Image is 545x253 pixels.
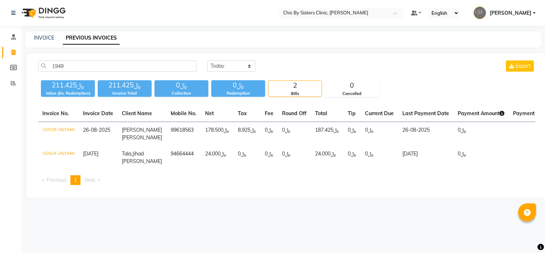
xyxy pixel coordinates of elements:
span: [PERSON_NAME] [490,9,531,17]
td: ﷼0 [361,146,398,170]
span: Net [205,110,214,117]
td: ﷼24.000 [311,146,343,170]
a: PREVIOUS INVOICES [63,32,120,45]
td: 26-08-2025 [398,122,453,146]
div: ﷼0 [154,80,208,90]
div: ﷼0 [211,80,265,90]
span: Tax [238,110,247,117]
span: Client Name [122,110,152,117]
span: Invoice No. [42,110,69,117]
span: Jihad [PERSON_NAME] [122,150,162,164]
div: Bills [268,91,322,97]
span: Round Off [282,110,306,117]
span: Total [315,110,327,117]
td: ﷼24.000 [201,146,234,170]
span: Fee [265,110,273,117]
span: 1 [74,177,77,183]
td: ﷼178.500 [201,122,234,146]
a: INVOICE [34,35,54,41]
td: V/2024-25/1949 [38,146,79,170]
div: Value (Ex. Redemption) [41,90,95,96]
span: [PERSON_NAME] [122,127,162,133]
iframe: chat widget [515,224,538,246]
td: V/2025-26/1949 [38,122,79,146]
img: logo [18,3,68,23]
div: ﷼211.425 [41,80,95,90]
td: ﷼0 [234,146,260,170]
td: ﷼8.925 [234,122,260,146]
img: Mithun [474,6,486,19]
span: Next [84,177,95,183]
td: 94664444 [166,146,201,170]
div: Invoice Total [98,90,152,96]
span: [PERSON_NAME] [122,134,162,141]
span: 26-08-2025 [83,127,110,133]
td: ﷼0 [343,146,361,170]
td: ﷼0 [260,146,278,170]
div: Redemption [211,90,265,96]
div: 0 [325,81,378,91]
div: ﷼211.425 [98,80,152,90]
span: Tip [348,110,356,117]
td: ﷼0 [278,122,311,146]
div: Collection [154,90,208,96]
span: Current Due [365,110,394,117]
span: Mobile No. [171,110,197,117]
div: Cancelled [325,91,378,97]
nav: Pagination [38,175,535,185]
span: [DATE] [83,150,98,157]
td: ﷼0 [453,122,509,146]
span: Tala, [122,150,132,157]
td: ﷼0 [453,146,509,170]
td: 99618563 [166,122,201,146]
td: [DATE] [398,146,453,170]
td: ﷼0 [361,122,398,146]
td: ﷼0 [260,122,278,146]
span: Previous [47,177,66,183]
span: Export [516,63,531,69]
span: Last Payment Date [402,110,449,117]
button: Export [506,60,534,72]
div: 2 [268,81,322,91]
span: Payment Amount [458,110,504,117]
td: ﷼187.425 [311,122,343,146]
td: ﷼0 [278,146,311,170]
span: Invoice Date [83,110,113,117]
input: Search by Name/Mobile/Email/Invoice No [38,60,197,72]
td: ﷼0 [343,122,361,146]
